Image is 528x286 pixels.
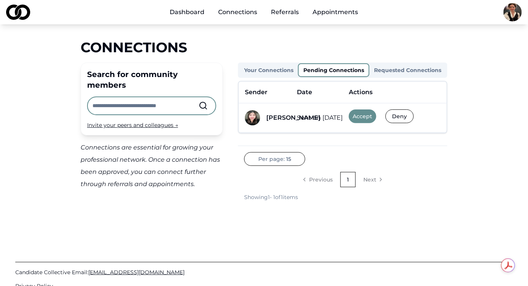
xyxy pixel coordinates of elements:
div: Sender [245,88,267,97]
nav: pagination [244,172,441,187]
button: Your Connections [240,64,298,76]
img: c5a994b8-1df4-4c55-a0c5-fff68abd3c00-Kim%20Headshot-profile_picture.jpg [245,110,260,125]
a: Appointments [307,5,364,20]
button: Deny [385,109,414,123]
div: Showing 1 - 1 of 1 items [244,193,298,201]
button: Pending Connections [298,63,369,77]
img: logo [6,5,30,20]
div: Connections [81,40,447,55]
button: Accept [349,109,376,123]
td: Sent on [DATE] [291,103,343,133]
a: Dashboard [164,5,211,20]
a: Candidate Collective Email:[EMAIL_ADDRESS][DOMAIN_NAME] [15,268,513,276]
div: Date [297,88,312,97]
span: [EMAIL_ADDRESS][DOMAIN_NAME] [88,269,185,276]
a: Referrals [265,5,305,20]
a: 1 [340,172,356,187]
span: 15 [286,155,291,163]
div: Connections are essential for growing your professional network. Once a connection has been appro... [81,141,223,190]
img: 5e4956b8-6a29-472d-8855-aac958b1cd77-2024-01-25%2019-profile_picture.jpg [504,3,522,21]
button: Requested Connections [369,64,446,76]
a: Connections [212,5,264,20]
div: [PERSON_NAME] [266,113,321,122]
nav: Main [164,5,364,20]
div: Actions [349,88,441,97]
button: Per page:15 [244,152,305,166]
div: Search for community members [87,69,216,90]
div: Invite your peers and colleagues → [87,121,216,129]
